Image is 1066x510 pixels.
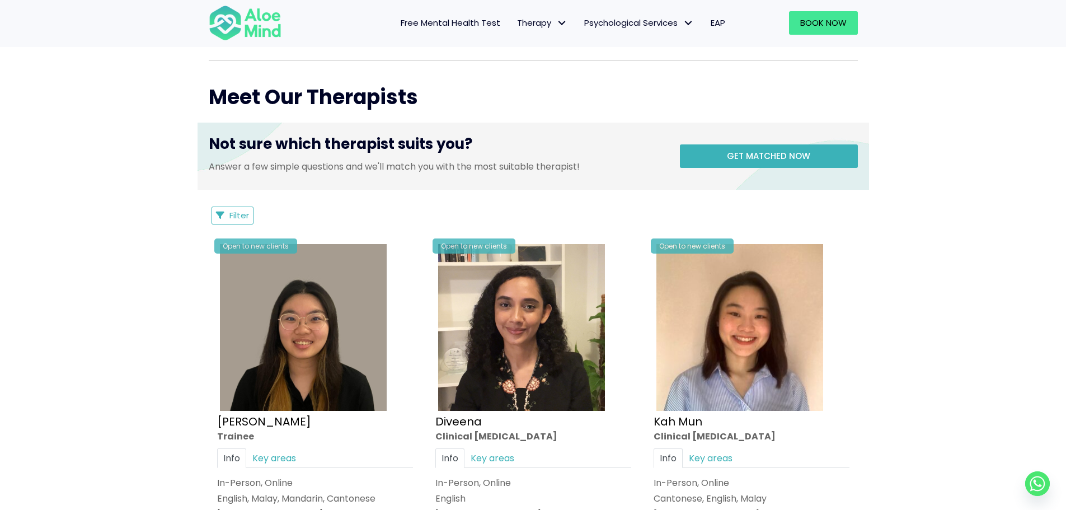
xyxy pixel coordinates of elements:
div: Open to new clients [214,238,297,254]
img: Kah Mun-profile-crop-300×300 [656,244,823,411]
a: Key areas [246,448,302,468]
a: EAP [702,11,734,35]
a: Get matched now [680,144,858,168]
nav: Menu [296,11,734,35]
a: Key areas [464,448,520,468]
a: Whatsapp [1025,471,1050,496]
div: Clinical [MEDICAL_DATA] [654,429,849,442]
p: English [435,492,631,505]
button: Filter Listings [212,207,254,224]
span: Psychological Services [584,17,694,29]
span: EAP [711,17,725,29]
div: In-Person, Online [435,476,631,489]
a: TherapyTherapy: submenu [509,11,576,35]
a: Free Mental Health Test [392,11,509,35]
p: English, Malay, Mandarin, Cantonese [217,492,413,505]
a: Book Now [789,11,858,35]
p: Answer a few simple questions and we'll match you with the most suitable therapist! [209,160,663,173]
a: Diveena [435,413,482,429]
span: Meet Our Therapists [209,83,418,111]
a: Key areas [683,448,739,468]
a: Psychological ServicesPsychological Services: submenu [576,11,702,35]
span: Therapy [517,17,567,29]
span: Free Mental Health Test [401,17,500,29]
span: Psychological Services: submenu [680,15,697,31]
div: Trainee [217,429,413,442]
span: Filter [229,209,249,221]
a: Info [435,448,464,468]
span: Book Now [800,17,847,29]
div: Open to new clients [433,238,515,254]
div: Open to new clients [651,238,734,254]
div: In-Person, Online [654,476,849,489]
a: Info [217,448,246,468]
span: Therapy: submenu [554,15,570,31]
div: Clinical [MEDICAL_DATA] [435,429,631,442]
a: Info [654,448,683,468]
a: Kah Mun [654,413,702,429]
img: IMG_1660 – Diveena Nair [438,244,605,411]
div: In-Person, Online [217,476,413,489]
h3: Not sure which therapist suits you? [209,134,663,160]
p: Cantonese, English, Malay [654,492,849,505]
a: [PERSON_NAME] [217,413,311,429]
span: Get matched now [727,150,810,162]
img: Aloe mind Logo [209,4,281,41]
img: Profile – Xin Yi [220,244,387,411]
